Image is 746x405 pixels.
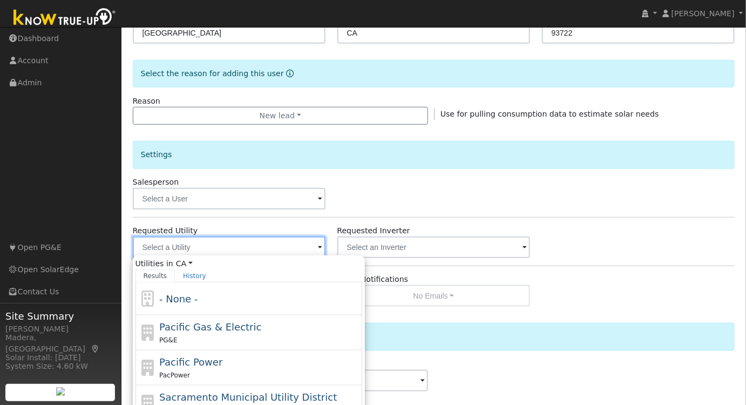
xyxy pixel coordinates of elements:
label: Salesperson [133,177,179,188]
div: [PERSON_NAME] [5,323,116,335]
input: Select a User [133,188,326,210]
div: Actions [133,323,735,350]
span: Site Summary [5,309,116,323]
label: Email Notifications [337,274,409,285]
span: Sacramento Municipal Utility District [159,391,337,403]
a: CA [176,258,193,269]
span: Pacific Power [159,356,222,368]
span: - None - [159,293,198,305]
span: PG&E [159,336,177,344]
label: Requested Inverter [337,225,410,237]
div: Madera, [GEOGRAPHIC_DATA] [5,332,116,355]
span: PacPower [159,372,190,379]
a: Results [135,269,175,282]
div: Select the reason for adding this user [133,60,735,87]
img: retrieve [56,387,65,396]
span: Use for pulling consumption data to estimate solar needs [440,110,659,118]
div: Solar Install: [DATE] [5,352,116,363]
input: Select a Utility [133,237,326,258]
a: History [175,269,214,282]
div: System Size: 4.60 kW [5,361,116,372]
button: New lead [133,107,428,125]
img: Know True-Up [8,6,121,30]
div: Settings [133,141,735,168]
label: Reason [133,96,160,107]
a: Map [91,345,100,353]
input: Select an Inverter [337,237,531,258]
span: Pacific Gas & Electric [159,321,261,333]
span: [PERSON_NAME] [672,9,735,18]
a: Reason for new user [284,69,294,78]
label: Requested Utility [133,225,198,237]
span: Utilities in [135,258,362,269]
